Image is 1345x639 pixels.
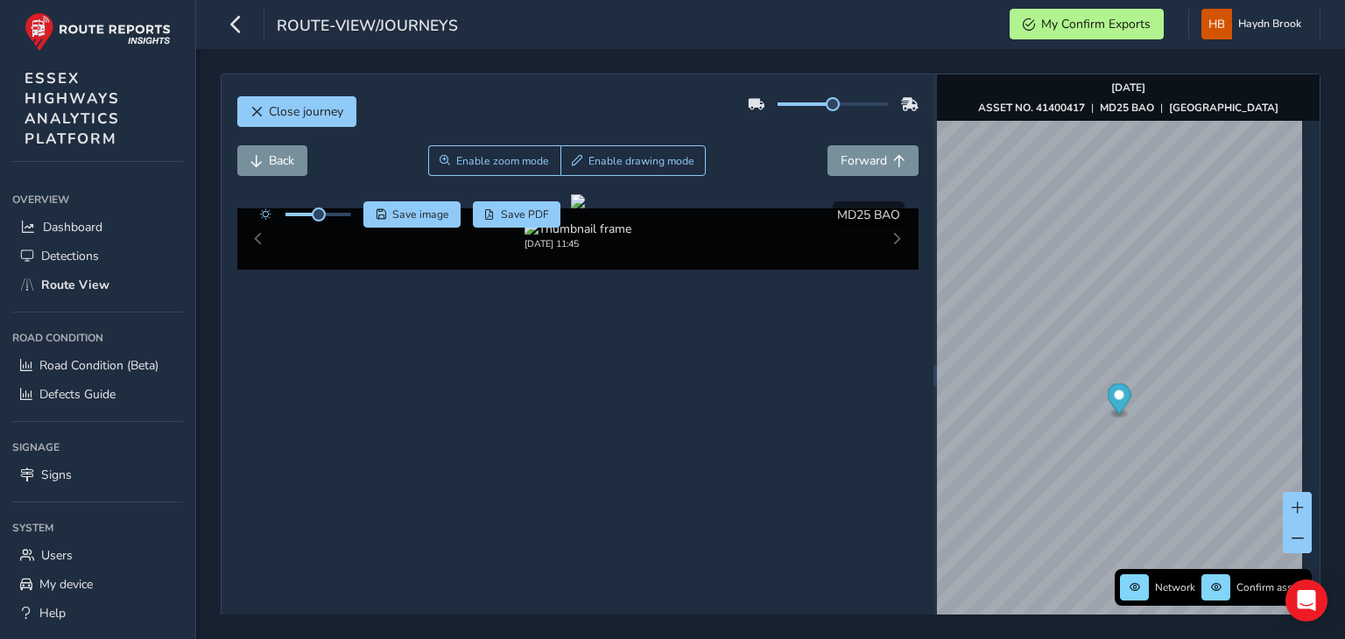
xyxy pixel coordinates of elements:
button: Draw [560,145,707,176]
span: Dashboard [43,219,102,235]
div: Open Intercom Messenger [1285,579,1327,621]
span: Signs [41,467,72,483]
span: ESSEX HIGHWAYS ANALYTICS PLATFORM [25,68,120,149]
span: Detections [41,248,99,264]
div: | | [978,101,1278,115]
div: Map marker [1108,383,1131,419]
span: My Confirm Exports [1041,16,1151,32]
span: Road Condition (Beta) [39,357,158,374]
strong: [DATE] [1111,81,1145,95]
span: Enable zoom mode [456,154,549,168]
span: Network [1155,580,1195,594]
a: Signs [12,460,183,489]
span: Back [269,152,294,169]
span: Help [39,605,66,621]
div: Road Condition [12,325,183,351]
span: Defects Guide [39,386,116,403]
span: Forward [841,152,887,169]
a: Route View [12,270,183,299]
a: Users [12,541,183,570]
img: diamond-layout [1201,9,1232,39]
img: Thumbnail frame [525,221,631,237]
span: Route View [41,277,109,293]
span: MD25 BAO [837,207,900,223]
strong: ASSET NO. 41400417 [978,101,1085,115]
span: route-view/journeys [277,15,458,39]
span: Users [41,547,73,564]
img: rr logo [25,12,171,52]
button: Haydn Brook [1201,9,1307,39]
button: Forward [827,145,919,176]
span: My device [39,576,93,593]
a: Detections [12,242,183,270]
button: Close journey [237,96,356,127]
a: Road Condition (Beta) [12,351,183,380]
div: Signage [12,434,183,460]
div: System [12,515,183,541]
button: Save [363,201,461,228]
span: Haydn Brook [1238,9,1301,39]
button: Zoom [428,145,560,176]
a: Defects Guide [12,380,183,409]
span: Save image [392,207,449,221]
a: Dashboard [12,213,183,242]
span: Save PDF [501,207,549,221]
strong: [GEOGRAPHIC_DATA] [1169,101,1278,115]
span: Close journey [269,103,343,120]
a: Help [12,599,183,628]
span: Confirm assets [1236,580,1306,594]
button: Back [237,145,307,176]
div: Overview [12,186,183,213]
span: Enable drawing mode [588,154,694,168]
div: [DATE] 11:45 [525,237,631,250]
button: My Confirm Exports [1010,9,1164,39]
button: PDF [473,201,561,228]
strong: MD25 BAO [1100,101,1154,115]
a: My device [12,570,183,599]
